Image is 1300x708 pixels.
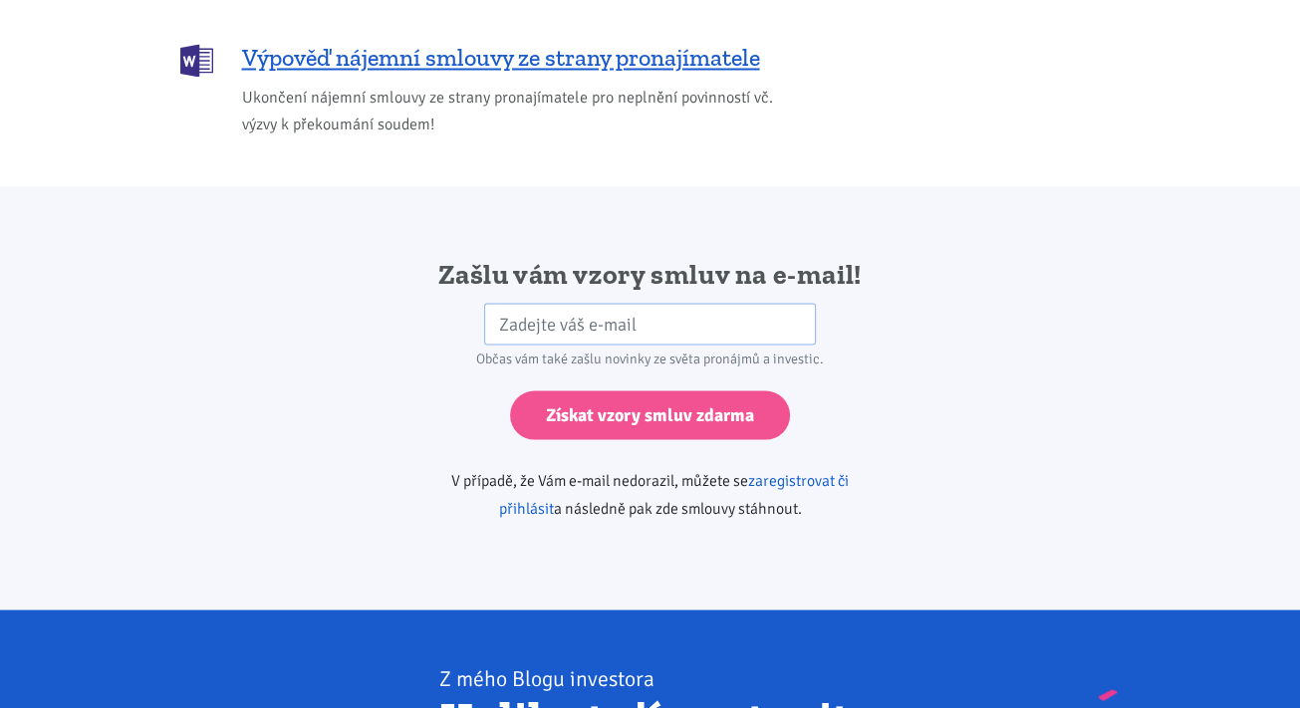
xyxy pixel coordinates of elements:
[242,84,798,137] span: Ukončení nájemní smlouvy ze strany pronajímatele pro neplnění povinností vč. výzvy k překoumání s...
[180,42,798,75] a: Výpověď nájemní smlouvy ze strany pronajímatele
[510,390,790,439] input: Získat vzory smluv zdarma
[394,345,906,372] div: Občas vám také zašlu novinky ze světa pronájmů a investic.
[180,44,213,77] img: DOCX (Word)
[242,42,760,74] span: Výpověď nájemní smlouvy ze strany pronajímatele
[394,256,906,292] h2: Zašlu vám vzory smluv na e-mail!
[394,466,906,522] p: V případě, že Vám e-mail nedorazil, můžete se a následně pak zde smlouvy stáhnout.
[484,303,816,346] input: Zadejte váš e-mail
[439,664,1040,692] div: Z mého Blogu investora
